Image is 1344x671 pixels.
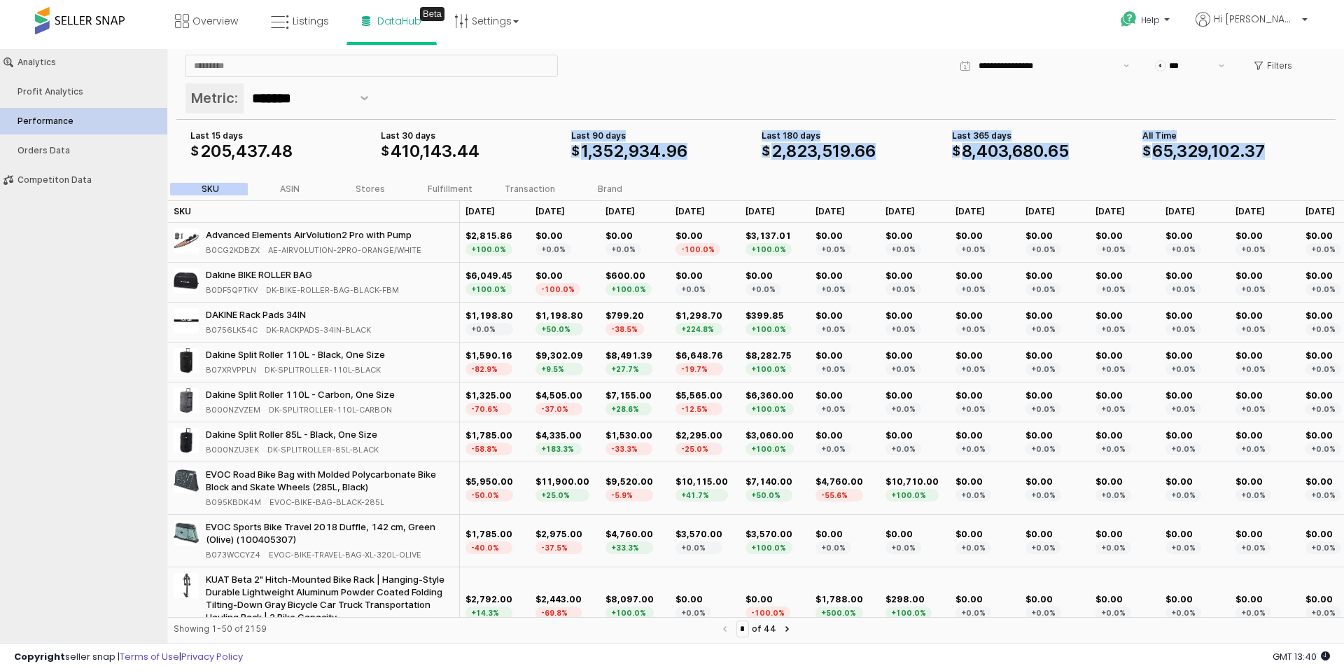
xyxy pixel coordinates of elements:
[535,181,571,193] div: $0.00
[1165,492,1201,505] div: +0.0%
[1305,492,1341,505] div: +0.0%
[206,379,379,392] div: Dakine Split Roller 85L - Black, One Size
[885,181,921,193] div: $0.00
[815,157,845,168] span: [DATE]
[1025,340,1061,353] div: $0.00
[955,300,991,313] div: $0.00
[535,544,582,557] div: $2,443.00
[206,179,421,192] div: Advanced Elements AirVolution2 Pro with Pump
[266,235,399,247] span: DK-BIKE-ROLLER-BAG-BLACK-FBM
[675,479,722,492] div: $3,570.00
[815,181,851,193] div: $0.00
[174,339,199,364] img: Dakine Split Roller 110L - Carbon, One Size
[354,34,374,64] button: Show suggestions
[605,157,635,168] span: [DATE]
[885,492,921,505] div: +0.0%
[605,354,652,366] div: +28.6%
[465,261,513,273] div: $1,198.80
[1025,234,1061,247] div: +0.0%
[605,427,653,439] div: $9,520.00
[815,427,863,439] div: $4,760.00
[745,427,792,439] div: $7,140.00
[192,14,238,28] span: Overview
[885,440,939,452] div: +100.0%
[955,544,991,557] div: $0.00
[420,7,444,21] div: Tooltip anchor
[1305,440,1341,452] div: +0.0%
[1025,300,1061,313] div: $0.00
[505,135,555,145] div: Transaction
[885,234,921,247] div: +0.0%
[535,194,571,207] div: +0.0%
[1235,427,1271,439] div: $0.00
[885,354,921,366] div: +0.0%
[465,181,512,193] div: $2,815.86
[206,219,399,232] div: Dakine BIKE ROLLER BAG
[815,314,851,326] div: +0.0%
[885,380,921,393] div: $0.00
[1235,274,1271,286] div: +0.0%
[1025,274,1061,286] div: +0.0%
[1214,12,1298,26] span: Hi [PERSON_NAME]
[1305,221,1341,233] div: $0.00
[465,394,512,406] div: -58.8%
[250,134,330,146] label: ASIN
[1305,314,1341,326] div: +0.0%
[675,380,722,393] div: $2,295.00
[170,134,250,146] label: SKU
[1305,340,1341,353] div: $0.00
[675,314,723,326] div: -19.7%
[535,234,580,247] div: -100.0%
[885,221,921,233] div: $0.00
[745,221,781,233] div: $0.00
[465,544,512,557] div: $2,792.00
[206,235,258,247] span: B0DF5QPTKV
[465,234,512,247] div: +100.0%
[745,261,792,273] div: $399.85
[1095,274,1131,286] div: +0.0%
[1305,274,1341,286] div: +0.0%
[1235,234,1271,247] div: +0.0%
[955,261,991,273] div: $0.00
[1095,181,1131,193] div: $0.00
[206,447,261,459] span: B095KBDK4M
[377,14,421,28] span: DataHub
[1095,261,1131,273] div: $0.00
[1095,300,1131,313] div: $0.00
[1025,194,1061,207] div: +0.0%
[268,195,421,207] span: AE-AIRVOLUTION-2PRO-ORANGE/WHITE
[675,340,722,353] div: $5,565.00
[206,499,260,512] span: B073WCCYZ4
[815,234,851,247] div: +0.0%
[605,221,652,233] div: $600.00
[1025,427,1061,439] div: $0.00
[535,440,589,452] div: +25.0%
[605,394,652,406] div: -33.3%
[1095,394,1131,406] div: +0.0%
[745,380,794,393] div: $3,060.00
[1141,14,1160,26] span: Help
[1118,6,1135,27] button: Show suggestions
[206,524,454,574] div: KUAT Beta 2" Hitch-Mounted Bike Rack | Hanging-Style Durable Lightweight Aluminum Powder Coated F...
[206,354,260,367] span: B000NZVZEM
[293,14,329,28] span: Listings
[675,181,720,193] div: $0.00
[745,314,792,326] div: +100.0%
[356,135,385,145] div: Stores
[1305,181,1341,193] div: $0.00
[955,157,985,168] span: [DATE]
[675,394,722,406] div: -25.0%
[465,300,512,313] div: $1,590.16
[265,314,381,327] span: DK-SPLITROLLER-110L-BLACK
[206,259,371,272] div: DAKINE Rack Pads 34IN
[675,157,705,168] span: [DATE]
[605,314,652,326] div: +27.7%
[1165,340,1201,353] div: $0.00
[815,261,851,273] div: $0.00
[465,314,512,326] div: -82.9%
[745,440,792,452] div: +50.0%
[1305,157,1335,168] span: [DATE]
[815,300,851,313] div: $0.00
[1165,427,1201,439] div: $0.00
[1165,394,1201,406] div: +0.0%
